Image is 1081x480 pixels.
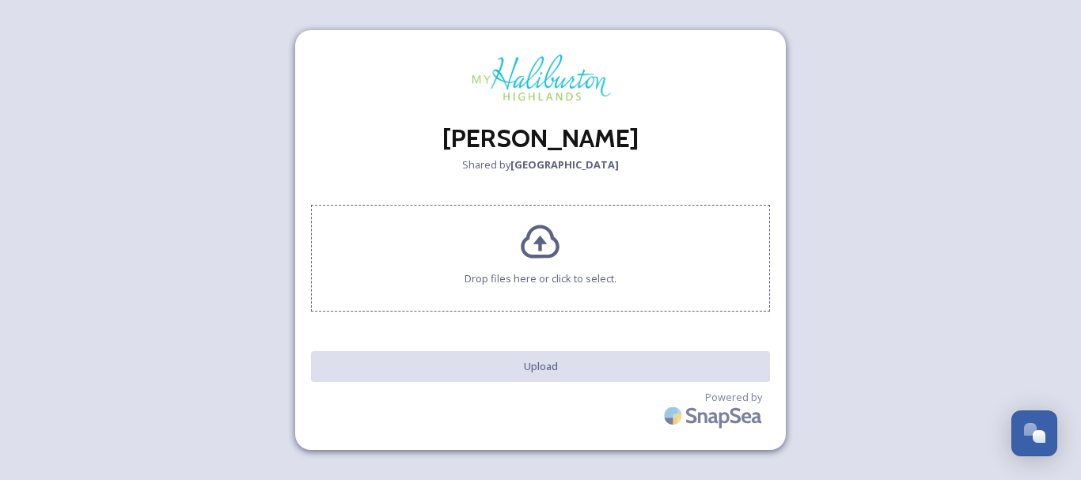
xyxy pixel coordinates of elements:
[311,119,770,157] h2: [PERSON_NAME]
[1011,410,1057,456] button: Open Chat
[465,271,616,286] span: Drop files here or click to select.
[659,397,770,434] img: SnapSea Logo
[461,46,620,111] img: MYHH_Colour.png
[462,157,619,172] span: Shared by
[705,390,762,405] span: Powered by
[311,351,770,382] button: Upload
[510,157,619,172] strong: [GEOGRAPHIC_DATA]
